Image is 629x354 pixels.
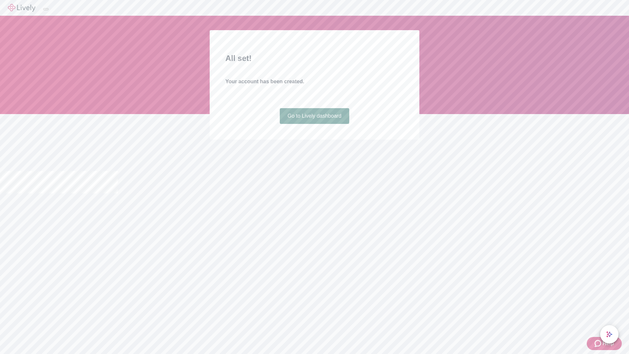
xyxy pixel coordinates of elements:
[606,331,613,338] svg: Lively AI Assistant
[595,340,602,347] svg: Zendesk support icon
[602,340,614,347] span: Help
[225,78,404,86] h4: Your account has been created.
[587,337,622,350] button: Zendesk support iconHelp
[600,325,619,344] button: chat
[225,52,404,64] h2: All set!
[280,108,350,124] a: Go to Lively dashboard
[8,4,35,12] img: Lively
[43,8,48,10] button: Log out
